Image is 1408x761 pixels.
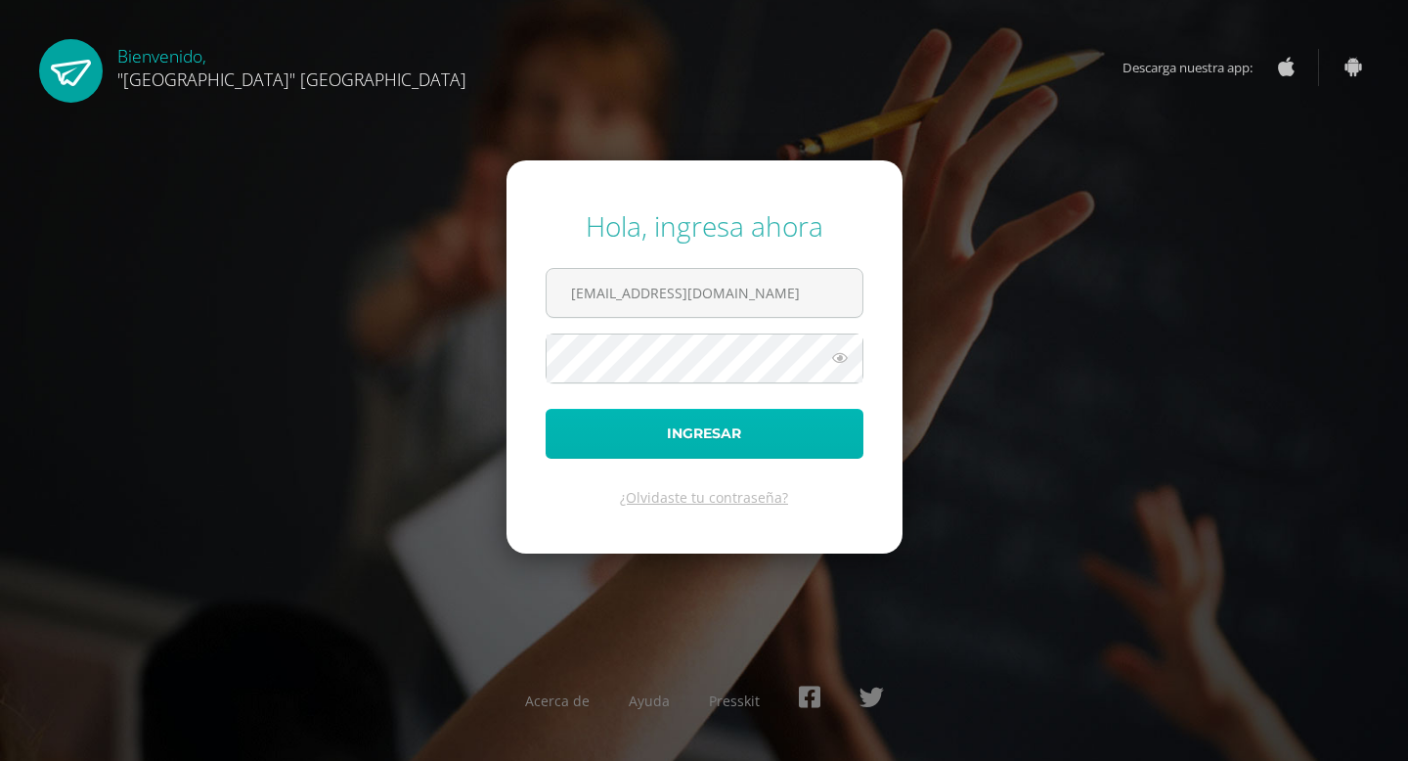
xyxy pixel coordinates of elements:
[546,207,863,245] div: Hola, ingresa ahora
[547,269,862,317] input: Correo electrónico o usuario
[117,39,466,91] div: Bienvenido,
[709,692,760,710] a: Presskit
[525,692,590,710] a: Acerca de
[117,67,466,91] span: "[GEOGRAPHIC_DATA]" [GEOGRAPHIC_DATA]
[629,692,670,710] a: Ayuda
[546,409,863,459] button: Ingresar
[1122,49,1272,86] span: Descarga nuestra app:
[620,488,788,507] a: ¿Olvidaste tu contraseña?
